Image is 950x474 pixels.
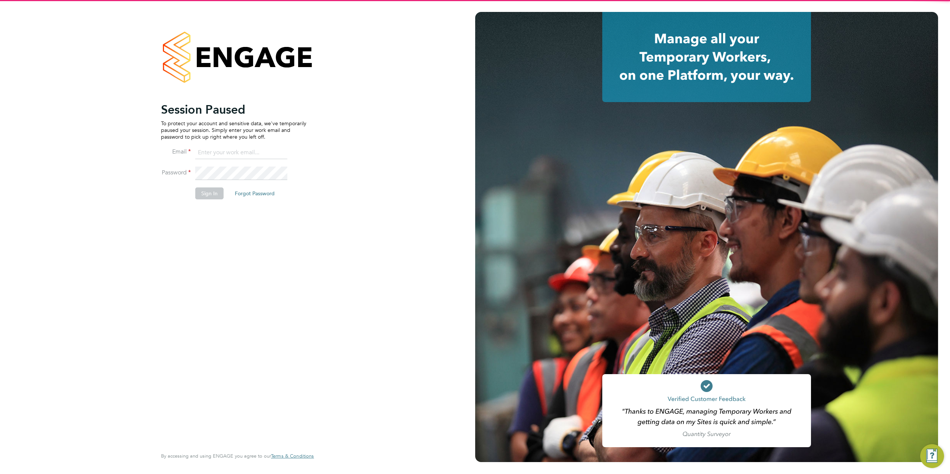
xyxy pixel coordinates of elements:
[271,453,314,459] a: Terms & Conditions
[920,444,944,468] button: Engage Resource Center
[195,146,287,159] input: Enter your work email...
[161,453,314,459] span: By accessing and using ENGAGE you agree to our
[229,187,281,199] button: Forgot Password
[195,187,224,199] button: Sign In
[161,148,191,156] label: Email
[161,102,306,117] h2: Session Paused
[161,169,191,177] label: Password
[161,120,306,140] p: To protect your account and sensitive data, we've temporarily paused your session. Simply enter y...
